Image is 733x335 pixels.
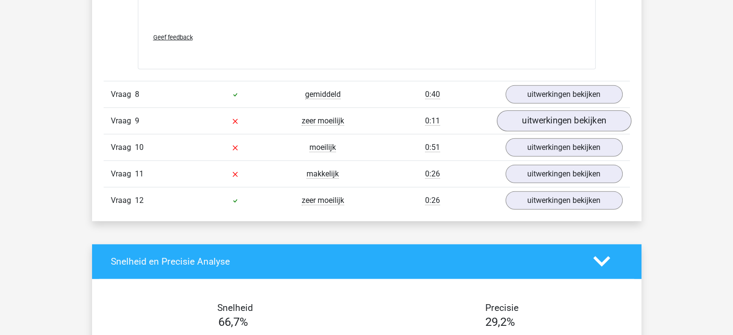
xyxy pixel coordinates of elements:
[111,115,135,127] span: Vraag
[135,116,139,125] span: 9
[506,138,623,157] a: uitwerkingen bekijken
[425,116,440,126] span: 0:11
[135,143,144,152] span: 10
[111,302,360,313] h4: Snelheid
[425,143,440,152] span: 0:51
[135,196,144,205] span: 12
[425,169,440,179] span: 0:26
[111,256,579,267] h4: Snelheid en Precisie Analyse
[153,34,193,41] span: Geef feedback
[111,195,135,206] span: Vraag
[309,143,336,152] span: moeilijk
[111,142,135,153] span: Vraag
[111,168,135,180] span: Vraag
[506,165,623,183] a: uitwerkingen bekijken
[485,315,515,329] span: 29,2%
[302,116,344,126] span: zeer moeilijk
[305,90,341,99] span: gemiddeld
[135,169,144,178] span: 11
[218,315,248,329] span: 66,7%
[111,89,135,100] span: Vraag
[496,110,631,132] a: uitwerkingen bekijken
[378,302,626,313] h4: Precisie
[506,85,623,104] a: uitwerkingen bekijken
[425,90,440,99] span: 0:40
[506,191,623,210] a: uitwerkingen bekijken
[425,196,440,205] span: 0:26
[135,90,139,99] span: 8
[302,196,344,205] span: zeer moeilijk
[307,169,339,179] span: makkelijk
